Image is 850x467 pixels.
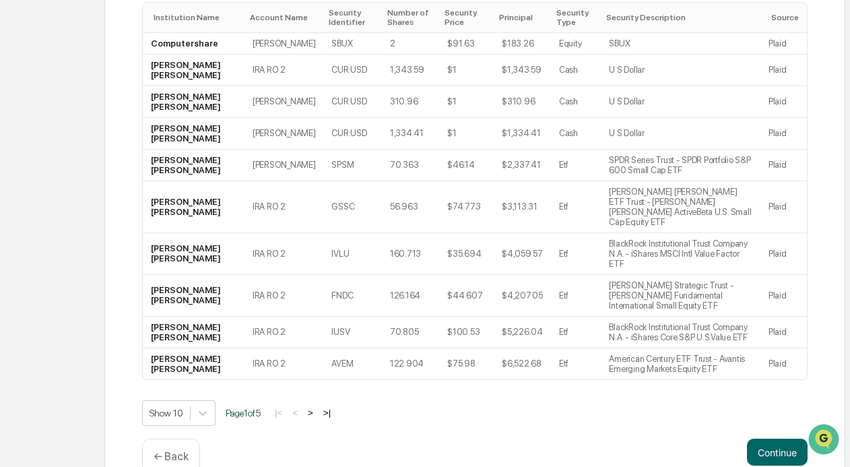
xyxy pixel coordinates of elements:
[143,233,244,275] td: [PERSON_NAME] [PERSON_NAME]
[760,33,807,55] td: Plaid
[13,28,245,50] p: How can we help?
[439,233,494,275] td: $35.694
[382,86,439,118] td: 310.96
[323,86,381,118] td: CUR:USD
[244,233,324,275] td: IRA RO 2
[760,118,807,150] td: Plaid
[601,86,760,118] td: U S Dollar
[244,55,324,86] td: IRA RO 2
[244,150,324,181] td: [PERSON_NAME]
[551,181,601,233] td: Etf
[111,170,167,183] span: Attestations
[27,195,85,209] span: Data Lookup
[244,86,324,118] td: [PERSON_NAME]
[387,8,434,27] div: Toggle SortBy
[606,13,755,22] div: Toggle SortBy
[556,8,596,27] div: Toggle SortBy
[601,150,760,181] td: SPDR Series Trust - SPDR Portfolio S&P 600 Small Cap ETF
[382,150,439,181] td: 70.363
[13,103,38,127] img: 1746055101610-c473b297-6a78-478c-a979-82029cc54cd1
[439,317,494,348] td: $100.53
[382,181,439,233] td: 56.963
[46,117,170,127] div: We're available if you need us!
[323,275,381,317] td: FNDC
[13,171,24,182] div: 🖐️
[439,118,494,150] td: $1
[304,407,317,418] button: >
[154,450,189,463] p: ← Back
[226,408,261,418] span: Page 1 of 5
[439,86,494,118] td: $1
[244,317,324,348] td: IRA RO 2
[760,150,807,181] td: Plaid
[551,55,601,86] td: Cash
[27,170,87,183] span: Preclearance
[382,33,439,55] td: 2
[494,317,551,348] td: $5,226.04
[551,86,601,118] td: Cash
[382,275,439,317] td: 126.164
[494,275,551,317] td: $4,207.05
[250,13,319,22] div: Toggle SortBy
[46,103,221,117] div: Start new chat
[244,181,324,233] td: IRA RO 2
[760,86,807,118] td: Plaid
[439,150,494,181] td: $46.14
[551,118,601,150] td: Cash
[439,275,494,317] td: $44.607
[747,439,808,466] button: Continue
[271,407,286,418] button: |<
[601,118,760,150] td: U S Dollar
[143,150,244,181] td: [PERSON_NAME] [PERSON_NAME]
[494,33,551,55] td: $183.26
[601,233,760,275] td: BlackRock Institutional Trust Company N.A. - iShares MSCI Intl Value Factor ETF
[439,55,494,86] td: $1
[143,118,244,150] td: [PERSON_NAME] [PERSON_NAME]
[382,118,439,150] td: 1,334.41
[494,118,551,150] td: $1,334.41
[323,55,381,86] td: CUR:USD
[92,164,172,189] a: 🗄️Attestations
[143,33,244,55] td: Computershare
[601,181,760,233] td: [PERSON_NAME] [PERSON_NAME] ETF Trust - [PERSON_NAME] [PERSON_NAME] ActiveBeta U.S. Small Cap Equ...
[323,33,381,55] td: SBUX
[439,33,494,55] td: $91.63
[439,181,494,233] td: $74.773
[760,317,807,348] td: Plaid
[323,233,381,275] td: IVLU
[551,317,601,348] td: Etf
[329,8,376,27] div: Toggle SortBy
[601,317,760,348] td: BlackRock Institutional Trust Company N.A. - iShares Core S&P U.S.Value ETF
[760,348,807,379] td: Plaid
[494,233,551,275] td: $4,059.57
[494,150,551,181] td: $2,337.41
[134,228,163,239] span: Pylon
[382,317,439,348] td: 70.805
[771,13,802,22] div: Toggle SortBy
[601,275,760,317] td: [PERSON_NAME] Strategic Trust - [PERSON_NAME] Fundamental International Small Equity ETF
[551,233,601,275] td: Etf
[551,150,601,181] td: Etf
[439,348,494,379] td: $75.98
[601,33,760,55] td: SBUX
[323,150,381,181] td: SPSM
[288,407,302,418] button: <
[323,317,381,348] td: IUSV
[382,233,439,275] td: 160.713
[143,181,244,233] td: [PERSON_NAME] [PERSON_NAME]
[807,423,843,459] iframe: Open customer support
[760,275,807,317] td: Plaid
[244,275,324,317] td: IRA RO 2
[244,33,324,55] td: [PERSON_NAME]
[143,348,244,379] td: [PERSON_NAME] [PERSON_NAME]
[551,33,601,55] td: Equity
[760,181,807,233] td: Plaid
[143,55,244,86] td: [PERSON_NAME] [PERSON_NAME]
[8,164,92,189] a: 🖐️Preclearance
[760,233,807,275] td: Plaid
[494,86,551,118] td: $310.96
[244,118,324,150] td: [PERSON_NAME]
[760,55,807,86] td: Plaid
